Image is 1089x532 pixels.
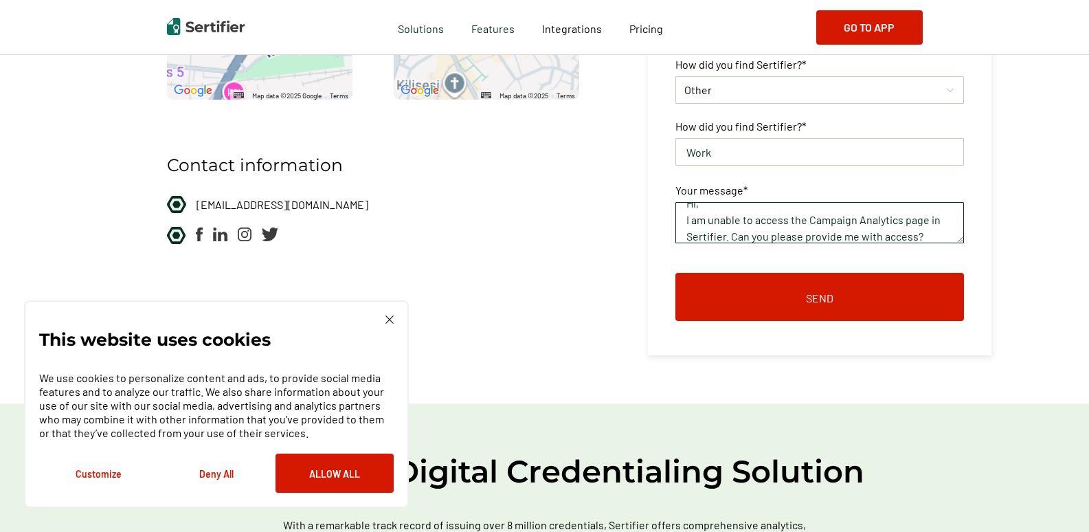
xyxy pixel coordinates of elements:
a: Terms (opens in new tab) [557,91,575,100]
button: Allow All [276,454,394,493]
span: Map data ©2025 [499,91,548,100]
button: Keyboard shortcuts [234,91,243,100]
input: Please Specify [675,138,964,166]
span: Solutions [398,19,444,36]
img: twitter-logo [262,228,278,241]
a: Open this area in Google Maps (opens a new window) [170,82,216,100]
span: [EMAIL_ADDRESS][DOMAIN_NAME] [197,198,368,211]
img: List Icon [167,196,186,213]
img: facebook-logo [196,228,202,241]
span: Pricing [629,22,663,35]
img: Sertifier | Digital Credentialing Platform [167,18,245,35]
iframe: Chat Widget [1020,466,1089,532]
span: Your message* [675,181,748,199]
button: Deny All [157,454,276,493]
a: Terms (opens in new tab) [330,91,348,100]
img: instagram-logo [238,228,251,241]
a: Open this area in Google Maps (opens a new window) [397,82,442,100]
button: Send [675,273,964,321]
p: This website uses cookies [39,333,271,346]
a: Integrations [542,19,602,36]
img: Cookie Popup Close [385,315,394,324]
a: Pricing [629,19,663,36]
span: Features [471,19,515,36]
span: Map data ©2025 Google [252,91,322,100]
span: Integrations [542,22,602,35]
img: Google [397,82,442,100]
img: List Icon [167,227,186,244]
button: Customize [39,454,157,493]
button: Keyboard shortcuts [481,91,491,100]
p: We use cookies to personalize content and ads, to provide social media features and to analyze ou... [39,371,394,440]
span: How did you find Sertifier?* [675,56,806,73]
p: Contact information [167,151,530,179]
h2: Top Rated Digital Credentialing Solution [133,452,957,491]
img: linkedin-logo [213,228,227,241]
img: Google [170,82,216,100]
button: Go to App [816,10,923,45]
span: Other [684,83,712,96]
span: How did you find Sertifier?* [675,118,806,135]
a: [EMAIL_ADDRESS][DOMAIN_NAME] [197,196,368,213]
span: Send [806,293,833,304]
